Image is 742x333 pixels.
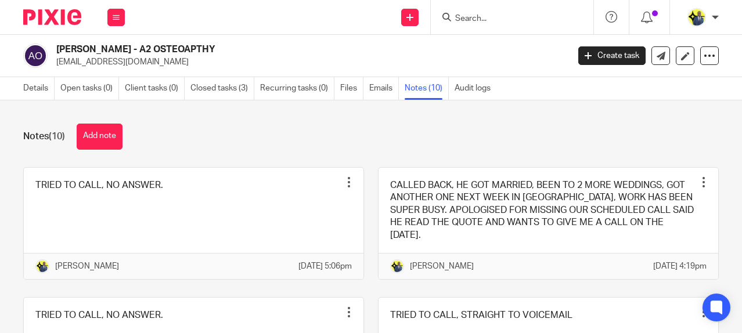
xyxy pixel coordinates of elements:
[49,132,65,141] span: (10)
[260,77,334,100] a: Recurring tasks (0)
[56,44,460,56] h2: [PERSON_NAME] - A2 OSTEOAPTHY
[298,260,352,272] p: [DATE] 5:06pm
[23,44,48,68] img: svg%3E
[125,77,185,100] a: Client tasks (0)
[405,77,449,100] a: Notes (10)
[369,77,399,100] a: Emails
[23,77,55,100] a: Details
[454,14,559,24] input: Search
[55,260,119,272] p: [PERSON_NAME]
[77,124,123,150] button: Add note
[390,259,404,273] img: Dennis-Starbridge.jpg
[56,56,561,68] p: [EMAIL_ADDRESS][DOMAIN_NAME]
[340,77,363,100] a: Files
[653,260,707,272] p: [DATE] 4:19pm
[190,77,254,100] a: Closed tasks (3)
[578,46,646,65] a: Create task
[455,77,496,100] a: Audit logs
[60,77,119,100] a: Open tasks (0)
[687,8,706,27] img: Dennis-Starbridge.jpg
[23,131,65,143] h1: Notes
[23,9,81,25] img: Pixie
[410,260,474,272] p: [PERSON_NAME]
[35,259,49,273] img: Dennis-Starbridge.jpg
